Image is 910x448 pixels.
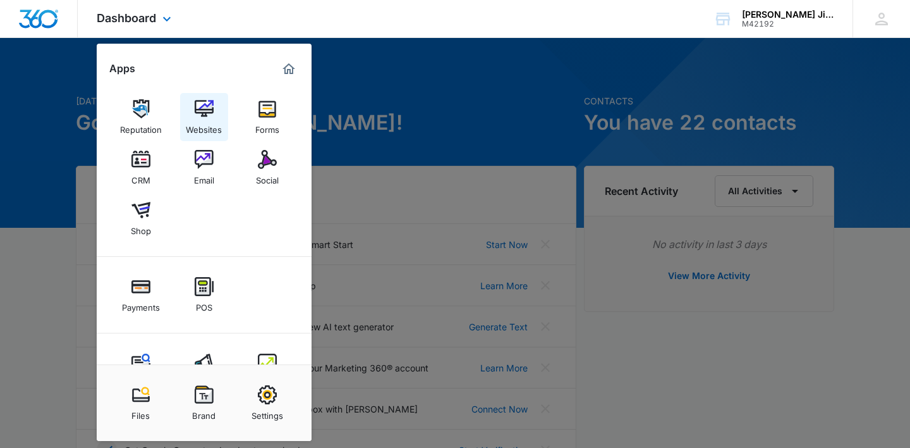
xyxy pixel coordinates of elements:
div: account id [742,20,834,28]
a: CRM [117,144,165,192]
a: Intelligence [243,347,291,395]
div: Shop [131,220,151,236]
a: Brand [180,379,228,427]
div: Settings [252,404,283,421]
a: Shop [117,194,165,242]
div: Files [131,404,150,421]
a: Email [180,144,228,192]
div: Payments [122,296,160,313]
a: Ads [180,347,228,395]
div: Brand [192,404,215,421]
a: Files [117,379,165,427]
span: Dashboard [97,11,156,25]
a: Forms [243,93,291,141]
div: POS [196,296,212,313]
div: Social [256,169,279,185]
h2: Apps [109,63,135,75]
a: Marketing 360® Dashboard [279,59,299,79]
div: Reputation [120,118,162,135]
a: Websites [180,93,228,141]
a: Reputation [117,93,165,141]
a: Payments [117,271,165,319]
div: Forms [255,118,279,135]
div: Websites [186,118,222,135]
a: Content [117,347,165,395]
a: Settings [243,379,291,427]
a: POS [180,271,228,319]
a: Social [243,144,291,192]
div: account name [742,9,834,20]
div: CRM [131,169,150,185]
div: Email [194,169,214,185]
